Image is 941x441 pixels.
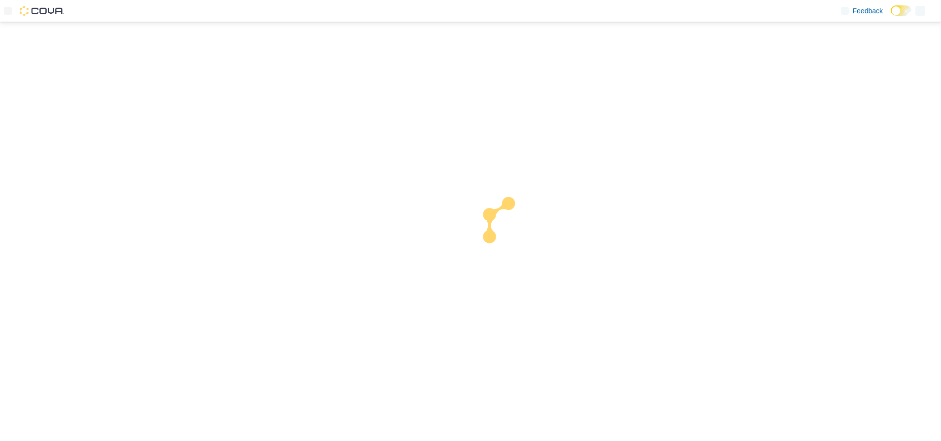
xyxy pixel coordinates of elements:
img: Cova [20,6,64,16]
span: Feedback [853,6,883,16]
input: Dark Mode [891,5,911,16]
a: Feedback [837,1,887,21]
img: cova-loader [470,190,544,264]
